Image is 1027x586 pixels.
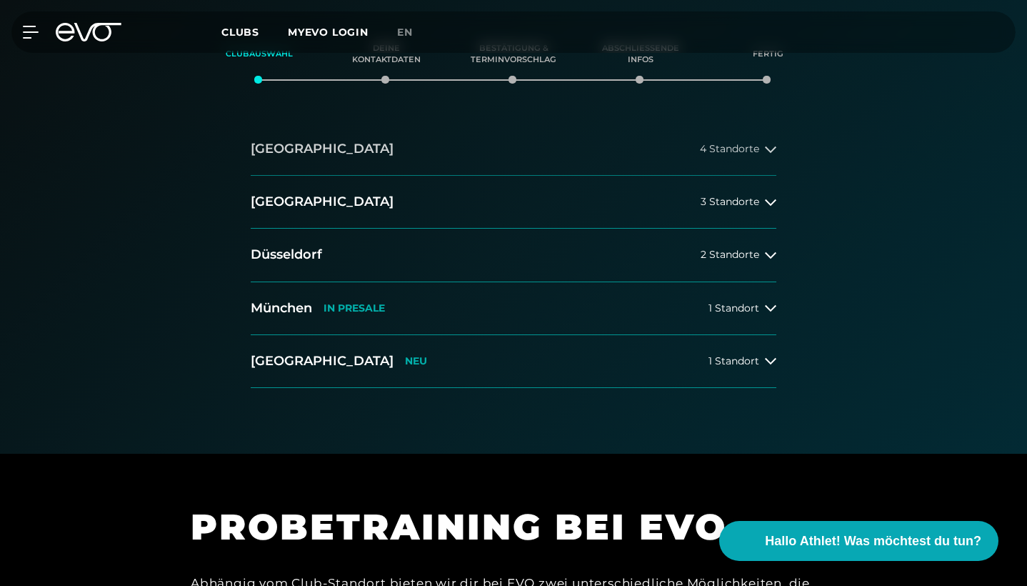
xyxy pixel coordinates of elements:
[397,26,413,39] span: en
[324,302,385,314] p: IN PRESALE
[221,25,288,39] a: Clubs
[708,303,759,314] span: 1 Standort
[251,299,312,317] h2: München
[251,176,776,229] button: [GEOGRAPHIC_DATA]3 Standorte
[701,197,759,207] span: 3 Standorte
[251,123,776,176] button: [GEOGRAPHIC_DATA]4 Standorte
[251,246,322,264] h2: Düsseldorf
[288,26,369,39] a: MYEVO LOGIN
[191,504,833,550] h1: PROBETRAINING BEI EVO
[251,193,394,211] h2: [GEOGRAPHIC_DATA]
[397,24,430,41] a: en
[700,144,759,154] span: 4 Standorte
[405,355,427,367] p: NEU
[251,229,776,282] button: Düsseldorf2 Standorte
[251,140,394,158] h2: [GEOGRAPHIC_DATA]
[251,282,776,335] button: MünchenIN PRESALE1 Standort
[765,532,981,551] span: Hallo Athlet! Was möchtest du tun?
[221,26,259,39] span: Clubs
[251,335,776,388] button: [GEOGRAPHIC_DATA]NEU1 Standort
[719,521,998,561] button: Hallo Athlet! Was möchtest du tun?
[708,356,759,367] span: 1 Standort
[701,249,759,260] span: 2 Standorte
[251,352,394,370] h2: [GEOGRAPHIC_DATA]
